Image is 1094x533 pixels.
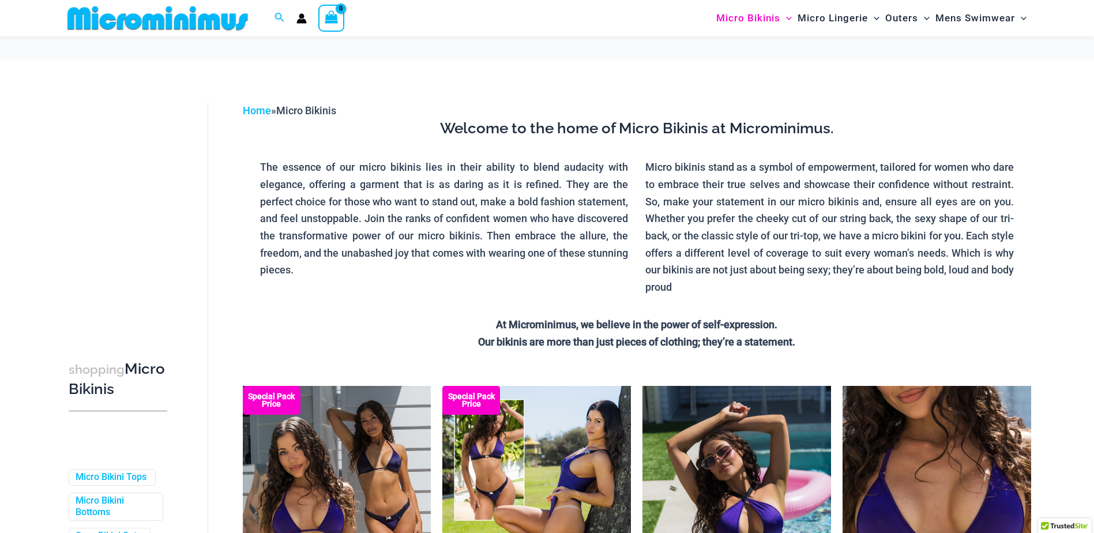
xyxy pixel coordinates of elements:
b: Special Pack Price [243,393,300,408]
a: Micro Bikini Bottoms [76,495,154,519]
span: Menu Toggle [868,3,879,33]
strong: Our bikinis are more than just pieces of clothing; they’re a statement. [478,336,795,348]
a: Micro LingerieMenu ToggleMenu Toggle [795,3,882,33]
a: Micro Bikini Tops [76,471,146,483]
span: Mens Swimwear [935,3,1015,33]
span: Micro Bikinis [276,104,336,117]
span: Menu Toggle [918,3,930,33]
p: The essence of our micro bikinis lies in their ability to blend audacity with elegance, offering ... [260,159,629,279]
p: Micro bikinis stand as a symbol of empowerment, tailored for women who dare to embrace their true... [645,159,1014,296]
strong: At Microminimus, we believe in the power of self-expression. [496,318,777,331]
h3: Welcome to the home of Micro Bikinis at Microminimus. [251,119,1022,138]
b: Special Pack Price [442,393,500,408]
a: Account icon link [296,13,307,24]
span: Micro Bikinis [716,3,780,33]
span: » [243,104,336,117]
iframe: TrustedSite Certified [69,92,172,323]
a: Mens SwimwearMenu ToggleMenu Toggle [933,3,1029,33]
a: Search icon link [275,11,285,25]
span: Menu Toggle [1015,3,1027,33]
h3: Micro Bikinis [69,359,167,399]
a: Micro BikinisMenu ToggleMenu Toggle [713,3,795,33]
img: MM SHOP LOGO FLAT [63,5,253,31]
nav: Site Navigation [712,2,1032,35]
a: View Shopping Cart, empty [318,5,345,31]
span: Outers [885,3,918,33]
span: Micro Lingerie [798,3,868,33]
span: Menu Toggle [780,3,792,33]
span: shopping [69,362,125,377]
a: OutersMenu ToggleMenu Toggle [882,3,933,33]
a: Home [243,104,271,117]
